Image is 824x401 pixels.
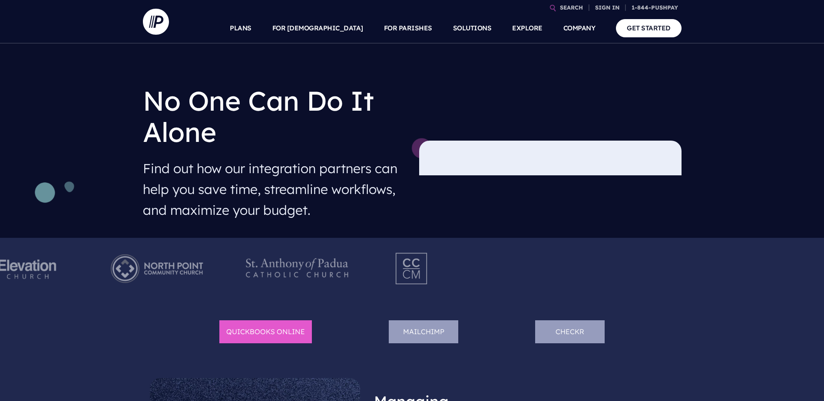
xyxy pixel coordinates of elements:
img: Pushpay_Logo__CCM [377,245,446,293]
li: Checkr [535,320,605,343]
a: PLANS [230,13,252,43]
a: FOR PARISHES [384,13,432,43]
img: Pushpay_Logo__NorthPoint [97,245,216,293]
li: Quickbooks Online [219,320,312,343]
h4: Find out how our integration partners can help you save time, streamline workflows, and maximize ... [143,154,405,224]
img: Pushpay_Logo__StAnthony [237,245,357,293]
a: COMPANY [563,13,596,43]
a: GET STARTED [616,19,682,37]
a: SOLUTIONS [453,13,492,43]
a: EXPLORE [512,13,543,43]
h1: No One Can Do It Alone [143,78,405,154]
li: Mailchimp [389,320,458,343]
a: FOR [DEMOGRAPHIC_DATA] [272,13,363,43]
